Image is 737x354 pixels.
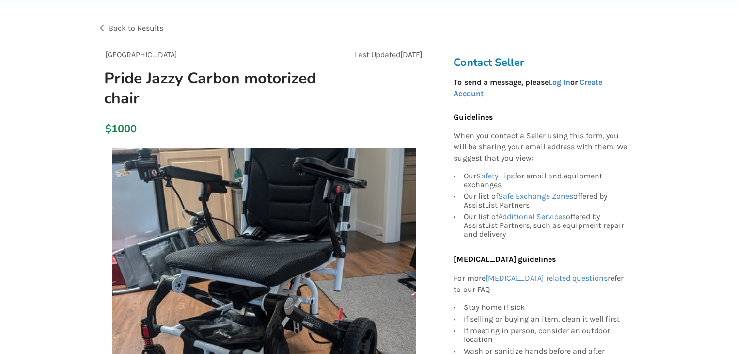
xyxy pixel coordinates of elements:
span: [GEOGRAPHIC_DATA] [105,50,177,59]
span: Back to Results [109,23,163,32]
div: If selling or buying an item, clean it well first [463,313,627,325]
div: Our for email and equipment exchanges [463,172,627,191]
a: Additional Services [498,212,565,221]
a: Create Account [454,78,602,98]
a: Log In [548,78,570,87]
span: Last Updated [355,50,400,59]
h1: Pride Jazzy Carbon motorized chair [96,68,326,108]
div: If meeting in person, consider an outdoor location [463,325,627,345]
p: When you contact a Seller using this form, you will be sharing your email address with them. We s... [454,130,627,164]
h3: Contact Seller [454,56,632,69]
div: Our list of offered by AssistList Partners, such as equipment repair and delivery [463,211,627,239]
strong: To send a message, please or [454,78,602,98]
a: Safety Tips [476,171,514,180]
div: $1000 [105,122,110,136]
b: Guidelines [454,113,492,122]
div: Our list of offered by AssistList Partners [463,191,627,211]
a: Safe Exchange Zones [498,192,573,201]
a: [MEDICAL_DATA] related questions [485,274,607,283]
div: Stay home if sick [463,303,627,313]
p: For more refer to our FAQ [454,273,627,295]
b: [MEDICAL_DATA] guidelines [454,255,555,264]
span: [DATE] [400,50,423,59]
